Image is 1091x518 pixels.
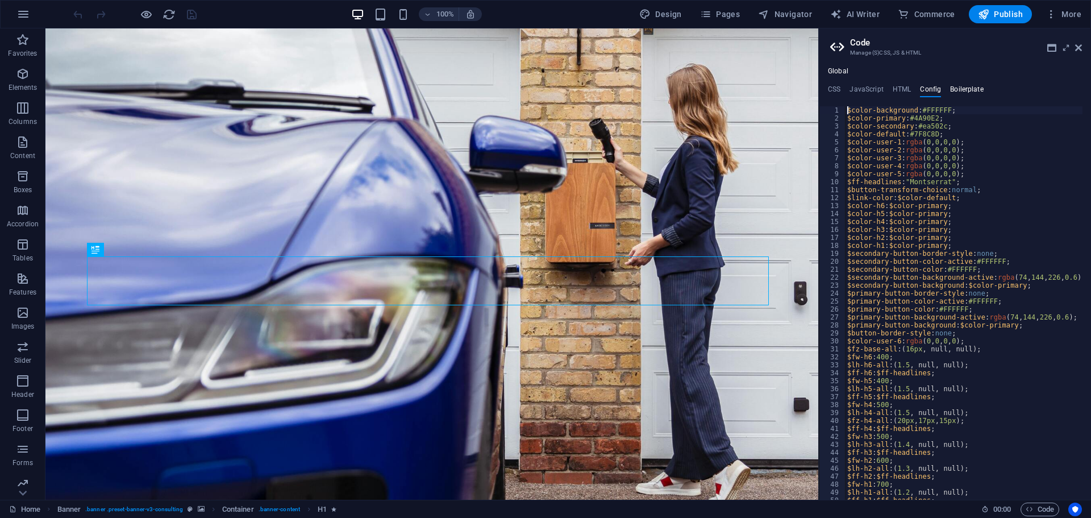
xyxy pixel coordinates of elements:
[222,503,254,516] span: Click to select. Double-click to edit
[819,186,846,194] div: 11
[1026,503,1054,516] span: Code
[7,219,39,229] p: Accordion
[819,178,846,186] div: 10
[819,146,846,154] div: 6
[11,390,34,399] p: Header
[639,9,682,20] span: Design
[1001,505,1003,513] span: :
[9,117,37,126] p: Columns
[13,254,33,263] p: Tables
[758,9,812,20] span: Navigator
[419,7,459,21] button: 100%
[893,5,960,23] button: Commerce
[819,281,846,289] div: 23
[57,503,81,516] span: Click to select. Double-click to edit
[819,258,846,266] div: 20
[819,234,846,242] div: 17
[139,7,153,21] button: Click here to leave preview mode and continue editing
[819,194,846,202] div: 12
[57,503,337,516] nav: breadcrumb
[819,337,846,345] div: 30
[819,226,846,234] div: 16
[893,85,911,98] h4: HTML
[898,9,955,20] span: Commerce
[819,377,846,385] div: 35
[850,48,1059,58] h3: Manage (S)CSS, JS & HTML
[819,385,846,393] div: 36
[819,433,846,441] div: 42
[819,361,846,369] div: 33
[819,250,846,258] div: 19
[13,424,33,433] p: Footer
[969,5,1032,23] button: Publish
[819,273,846,281] div: 22
[14,356,32,365] p: Slider
[819,202,846,210] div: 13
[993,503,1011,516] span: 00 00
[696,5,744,23] button: Pages
[830,9,880,20] span: AI Writer
[259,503,300,516] span: . banner-content
[318,503,327,516] span: Click to select. Double-click to edit
[828,85,840,98] h4: CSS
[635,5,686,23] div: Design (Ctrl+Alt+Y)
[819,345,846,353] div: 31
[819,480,846,488] div: 48
[819,130,846,138] div: 4
[819,210,846,218] div: 14
[85,503,183,516] span: . banner .preset-banner-v3-consulting
[819,321,846,329] div: 28
[819,393,846,401] div: 37
[819,122,846,130] div: 3
[331,506,336,512] i: Element contains an animation
[819,369,846,377] div: 34
[819,297,846,305] div: 25
[819,329,846,337] div: 29
[819,106,846,114] div: 1
[700,9,740,20] span: Pages
[819,266,846,273] div: 21
[465,9,476,19] i: On resize automatically adjust zoom level to fit chosen device.
[819,313,846,321] div: 27
[162,7,176,21] button: reload
[819,162,846,170] div: 8
[950,85,984,98] h4: Boilerplate
[920,85,941,98] h4: Config
[635,5,686,23] button: Design
[1046,9,1081,20] span: More
[1068,503,1082,516] button: Usercentrics
[819,353,846,361] div: 32
[819,242,846,250] div: 18
[1021,503,1059,516] button: Code
[819,305,846,313] div: 26
[850,85,883,98] h4: JavaScript
[819,488,846,496] div: 49
[753,5,817,23] button: Navigator
[819,465,846,473] div: 46
[10,151,35,160] p: Content
[14,185,32,194] p: Boxes
[819,218,846,226] div: 15
[11,322,35,331] p: Images
[1041,5,1086,23] button: More
[819,401,846,409] div: 38
[819,417,846,425] div: 40
[188,506,193,512] i: This element is a customizable preset
[9,503,40,516] a: Click to cancel selection. Double-click to open Pages
[819,138,846,146] div: 5
[819,441,846,449] div: 43
[826,5,884,23] button: AI Writer
[850,38,1082,48] h2: Code
[819,449,846,457] div: 44
[978,9,1023,20] span: Publish
[819,457,846,465] div: 45
[9,288,36,297] p: Features
[819,114,846,122] div: 2
[819,170,846,178] div: 9
[198,506,205,512] i: This element contains a background
[819,425,846,433] div: 41
[819,473,846,480] div: 47
[828,67,848,76] h4: Global
[819,409,846,417] div: 39
[436,7,454,21] h6: 100%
